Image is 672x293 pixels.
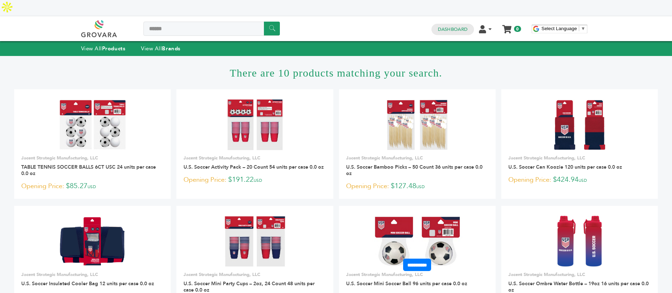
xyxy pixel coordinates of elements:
a: TABLE TENNIS SOCCER BALLS 6CT USC 24 units per case 0.0 oz [21,164,156,177]
span: USD [87,184,96,190]
span: Opening Price: [508,175,551,185]
img: TABLE TENNIS SOCCER BALLS 6CT USC 24 units per case 0.0 oz [59,99,126,150]
a: View AllBrands [141,45,181,52]
img: U.S. Soccer Bamboo Picks – 50 Count 36 units per case 0.0 oz [386,99,447,150]
a: U.S. Soccer Insulated Cooler Bag 12 units per case 0.0 oz [21,280,154,287]
span: Select Language [542,26,577,31]
p: Jacent Strategic Manufacturing, LLC [346,155,489,161]
span: 0 [514,26,521,32]
p: Jacent Strategic Manufacturing, LLC [346,271,489,278]
p: $191.22 [183,175,326,185]
img: U.S. Soccer Insulated Cooler Bag 12 units per case 0.0 oz [59,216,126,267]
p: $424.94 [508,175,651,185]
a: Dashboard [438,26,468,33]
img: U.S. Soccer Ombre Water Bottle – 19oz 16 units per case 0.0 oz [556,216,603,267]
strong: Products [102,45,125,52]
img: U.S. Soccer Can Koozie 120 units per case 0.0 oz [554,99,605,150]
p: Jacent Strategic Manufacturing, LLC [508,155,651,161]
span: USD [254,178,262,183]
a: View AllProducts [81,45,126,52]
span: USD [416,184,425,190]
p: Jacent Strategic Manufacturing, LLC [183,271,326,278]
img: U.S. Soccer Activity Pack – 20 Count 54 units per case 0.0 oz [227,99,283,150]
input: Search a product or brand... [143,22,280,36]
span: USD [578,178,587,183]
span: ▼ [581,26,586,31]
a: U.S. Soccer Mini Soccer Ball 96 units per case 0.0 oz [346,280,467,287]
span: Opening Price: [21,181,64,191]
a: U.S. Soccer Can Koozie 120 units per case 0.0 oz [508,164,622,170]
img: U.S. Soccer Mini Soccer Ball 96 units per case 0.0 oz [372,216,462,267]
p: $85.27 [21,181,164,192]
a: U.S. Soccer Activity Pack – 20 Count 54 units per case 0.0 oz [183,164,324,170]
span: Opening Price: [346,181,389,191]
a: U.S. Soccer Bamboo Picks – 50 Count 36 units per case 0.0 oz [346,164,482,177]
h1: There are 10 products matching your search. [14,56,658,89]
p: Jacent Strategic Manufacturing, LLC [21,155,164,161]
img: U.S. Soccer Mini Party Cups – 2oz, 24 Count 48 units per case 0.0 oz [224,216,286,267]
p: $127.48 [346,181,489,192]
p: Jacent Strategic Manufacturing, LLC [183,155,326,161]
a: My Cart [503,23,511,30]
strong: Brands [162,45,180,52]
p: Jacent Strategic Manufacturing, LLC [508,271,651,278]
a: Select Language​ [542,26,586,31]
p: Jacent Strategic Manufacturing, LLC [21,271,164,278]
span: Opening Price: [183,175,226,185]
